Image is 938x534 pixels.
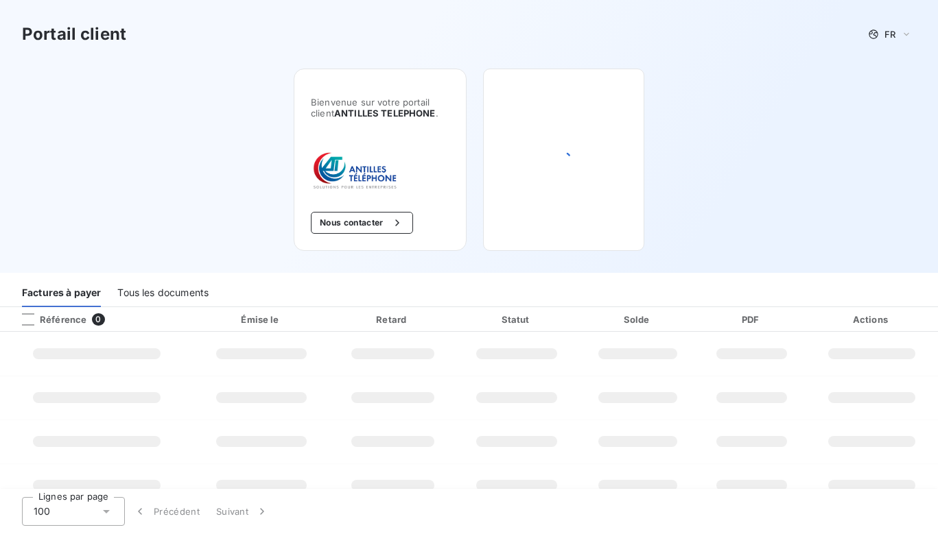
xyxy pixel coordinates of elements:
div: Retard [333,313,453,326]
span: 0 [92,313,104,326]
button: Suivant [208,497,277,526]
button: Nous contacter [311,212,412,234]
span: ANTILLES TELEPHONE [334,108,436,119]
h3: Portail client [22,22,126,47]
img: Company logo [311,151,399,190]
div: PDF [701,313,803,326]
span: Bienvenue sur votre portail client . [311,97,449,119]
span: FR [884,29,895,40]
button: Précédent [125,497,208,526]
div: Émise le [196,313,327,326]
div: Statut [458,313,576,326]
div: Tous les documents [117,278,209,307]
div: Référence [11,313,86,326]
div: Actions [808,313,935,326]
div: Factures à payer [22,278,101,307]
div: Solde [581,313,695,326]
span: 100 [34,505,50,518]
